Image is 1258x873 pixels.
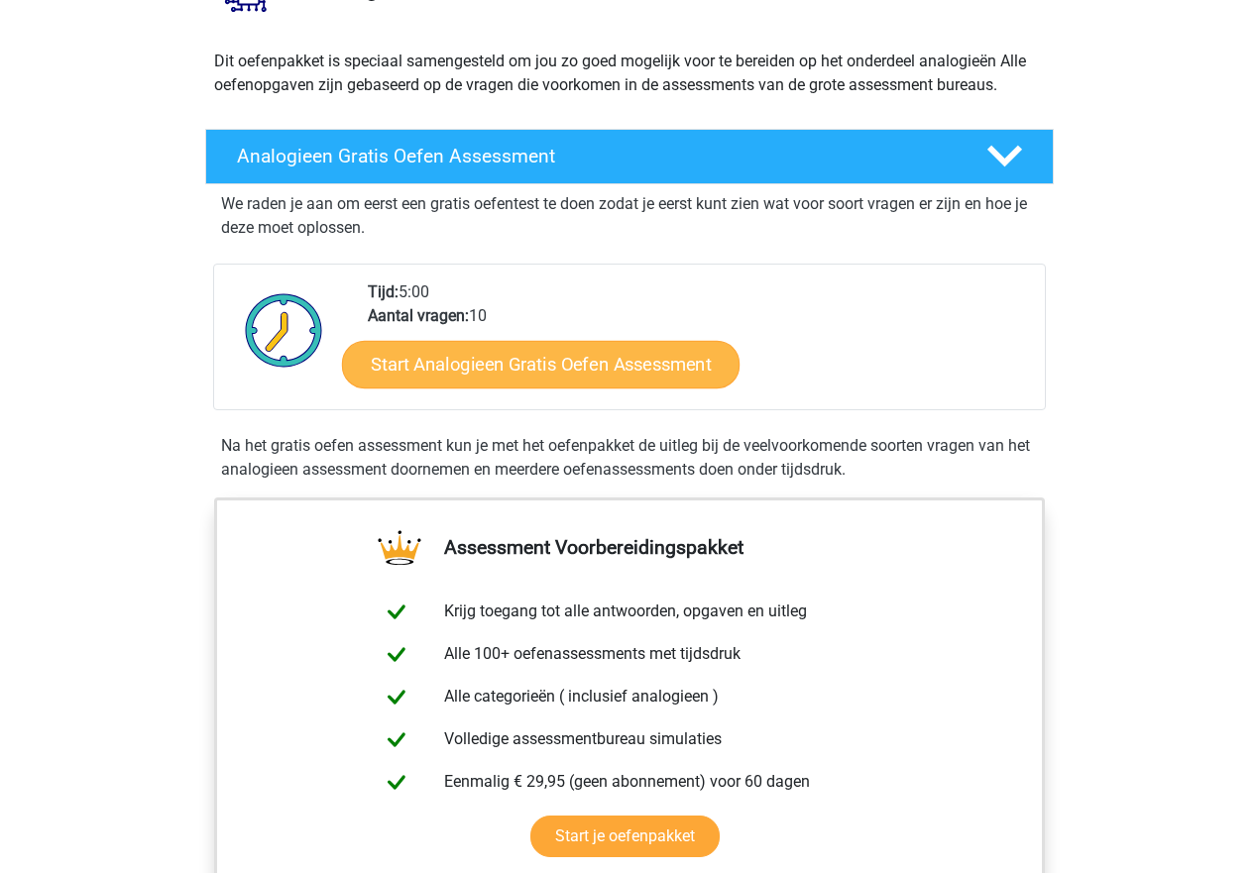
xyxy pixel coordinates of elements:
[221,192,1038,240] p: We raden je aan om eerst een gratis oefentest te doen zodat je eerst kunt zien wat voor soort vra...
[353,280,1044,409] div: 5:00 10
[234,280,334,380] img: Klok
[530,816,720,857] a: Start je oefenpakket
[213,434,1046,482] div: Na het gratis oefen assessment kun je met het oefenpakket de uitleg bij de veelvoorkomende soorte...
[342,340,740,387] a: Start Analogieen Gratis Oefen Assessment
[368,306,469,325] b: Aantal vragen:
[237,145,955,167] h4: Analogieen Gratis Oefen Assessment
[368,282,399,301] b: Tijd:
[197,129,1062,184] a: Analogieen Gratis Oefen Assessment
[214,50,1045,97] p: Dit oefenpakket is speciaal samengesteld om jou zo goed mogelijk voor te bereiden op het onderdee...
